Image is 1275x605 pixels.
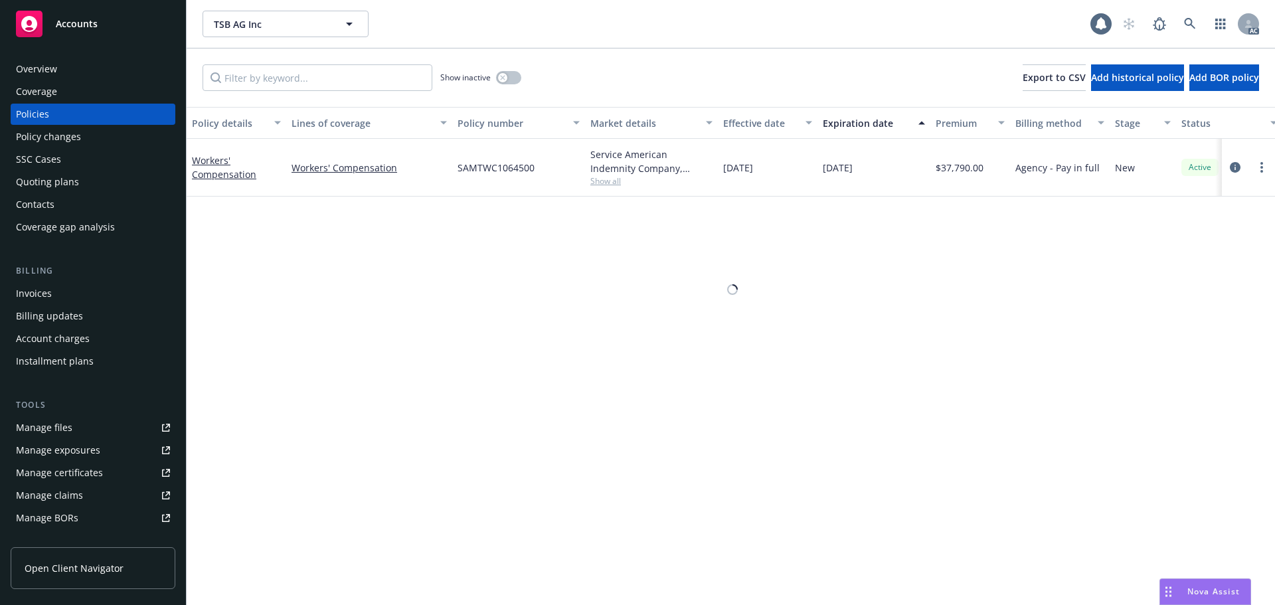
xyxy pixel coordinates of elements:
[823,116,910,130] div: Expiration date
[1160,579,1177,604] div: Drag to move
[11,58,175,80] a: Overview
[292,161,447,175] a: Workers' Compensation
[11,126,175,147] a: Policy changes
[817,107,930,139] button: Expiration date
[16,305,83,327] div: Billing updates
[11,81,175,102] a: Coverage
[590,175,713,187] span: Show all
[25,561,124,575] span: Open Client Navigator
[11,328,175,349] a: Account charges
[1146,11,1173,37] a: Report a Bug
[1181,116,1262,130] div: Status
[452,107,585,139] button: Policy number
[458,116,565,130] div: Policy number
[936,116,990,130] div: Premium
[1227,159,1243,175] a: circleInformation
[214,17,329,31] span: TSB AG Inc
[823,161,853,175] span: [DATE]
[718,107,817,139] button: Effective date
[11,417,175,438] a: Manage files
[590,147,713,175] div: Service American Indemnity Company, Service American Indemnity Company, Method Insurance
[11,283,175,304] a: Invoices
[1023,71,1086,84] span: Export to CSV
[11,398,175,412] div: Tools
[590,116,698,130] div: Market details
[286,107,452,139] button: Lines of coverage
[16,485,83,506] div: Manage claims
[203,64,432,91] input: Filter by keyword...
[11,194,175,215] a: Contacts
[1187,586,1240,597] span: Nova Assist
[11,440,175,461] a: Manage exposures
[56,19,98,29] span: Accounts
[1091,71,1184,84] span: Add historical policy
[11,264,175,278] div: Billing
[16,328,90,349] div: Account charges
[16,149,61,170] div: SSC Cases
[458,161,535,175] span: SAMTWC1064500
[1207,11,1234,37] a: Switch app
[1015,116,1090,130] div: Billing method
[11,462,175,483] a: Manage certificates
[16,171,79,193] div: Quoting plans
[1189,64,1259,91] button: Add BOR policy
[292,116,432,130] div: Lines of coverage
[1023,64,1086,91] button: Export to CSV
[1187,161,1213,173] span: Active
[11,171,175,193] a: Quoting plans
[11,104,175,125] a: Policies
[16,283,52,304] div: Invoices
[1159,578,1251,605] button: Nova Assist
[16,351,94,372] div: Installment plans
[16,126,81,147] div: Policy changes
[1115,161,1135,175] span: New
[11,216,175,238] a: Coverage gap analysis
[11,530,175,551] a: Summary of insurance
[1189,71,1259,84] span: Add BOR policy
[16,194,54,215] div: Contacts
[16,507,78,529] div: Manage BORs
[930,107,1010,139] button: Premium
[16,530,117,551] div: Summary of insurance
[11,149,175,170] a: SSC Cases
[11,351,175,372] a: Installment plans
[1177,11,1203,37] a: Search
[723,161,753,175] span: [DATE]
[1115,116,1156,130] div: Stage
[187,107,286,139] button: Policy details
[16,216,115,238] div: Coverage gap analysis
[16,417,72,438] div: Manage files
[936,161,983,175] span: $37,790.00
[1010,107,1110,139] button: Billing method
[723,116,798,130] div: Effective date
[1091,64,1184,91] button: Add historical policy
[11,5,175,43] a: Accounts
[16,104,49,125] div: Policies
[11,507,175,529] a: Manage BORs
[1116,11,1142,37] a: Start snowing
[11,305,175,327] a: Billing updates
[192,154,256,181] a: Workers' Compensation
[203,11,369,37] button: TSB AG Inc
[1110,107,1176,139] button: Stage
[585,107,718,139] button: Market details
[1015,161,1100,175] span: Agency - Pay in full
[16,440,100,461] div: Manage exposures
[16,462,103,483] div: Manage certificates
[440,72,491,83] span: Show inactive
[1254,159,1270,175] a: more
[11,485,175,506] a: Manage claims
[16,81,57,102] div: Coverage
[16,58,57,80] div: Overview
[192,116,266,130] div: Policy details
